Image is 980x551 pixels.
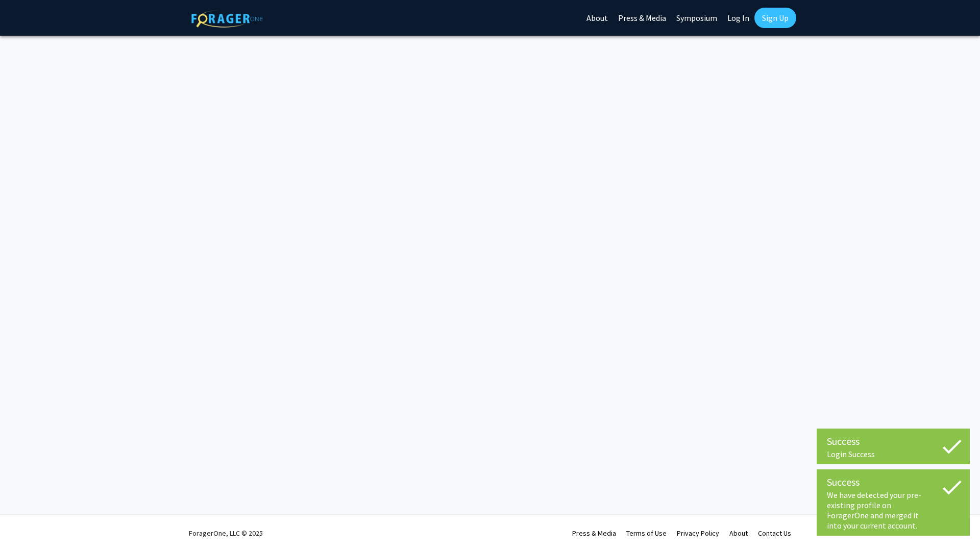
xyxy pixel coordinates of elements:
[758,529,791,538] a: Contact Us
[754,8,796,28] a: Sign Up
[677,529,719,538] a: Privacy Policy
[827,449,960,459] div: Login Success
[191,10,263,28] img: ForagerOne Logo
[827,490,960,531] div: We have detected your pre-existing profile on ForagerOne and merged it into your current account.
[827,474,960,490] div: Success
[626,529,667,538] a: Terms of Use
[729,529,748,538] a: About
[189,515,263,551] div: ForagerOne, LLC © 2025
[572,529,616,538] a: Press & Media
[827,434,960,449] div: Success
